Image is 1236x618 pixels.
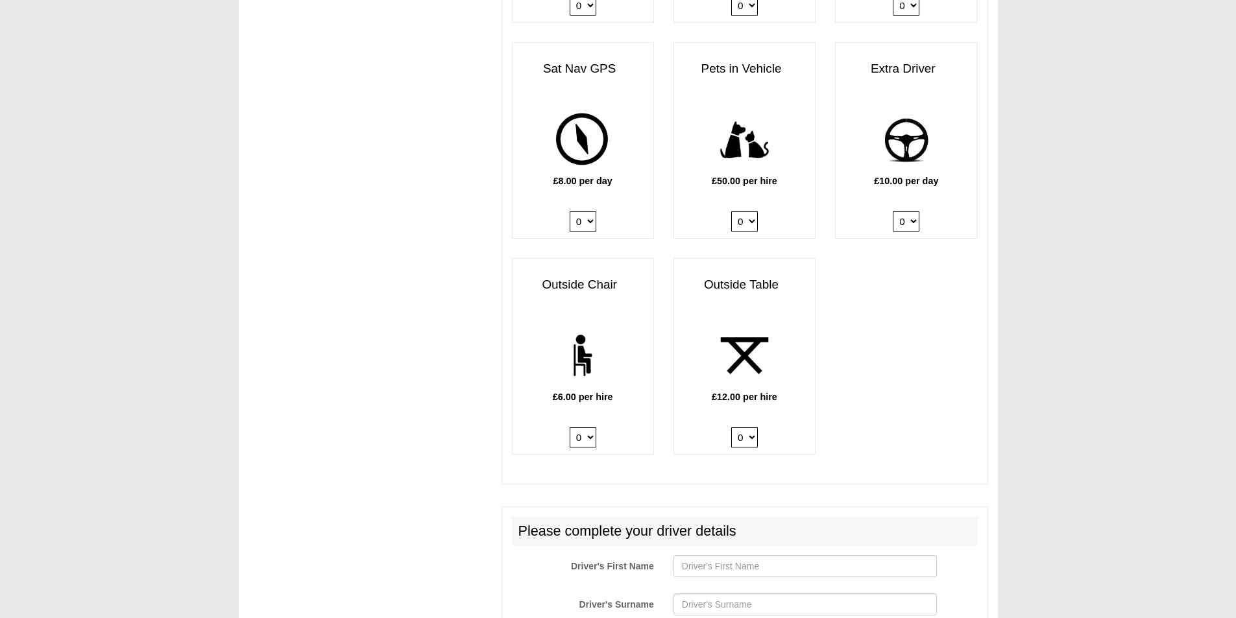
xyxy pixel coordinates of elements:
[674,272,815,298] h3: Outside Table
[548,104,618,175] img: gps.png
[673,593,937,615] input: Driver's Surname
[871,104,941,175] img: add-driver.png
[548,320,618,391] img: chair.png
[502,593,664,611] label: Driver's Surname
[874,176,938,186] b: £10.00 per day
[712,392,777,402] b: £12.00 per hire
[513,56,653,82] h3: Sat Nav GPS
[512,517,978,545] h2: Please complete your driver details
[712,176,777,186] b: £50.00 per hire
[674,56,815,82] h3: Pets in Vehicle
[553,176,612,186] b: £8.00 per day
[673,555,937,577] input: Driver's First Name
[513,272,653,298] h3: Outside Chair
[836,56,976,82] h3: Extra Driver
[709,104,780,175] img: pets.png
[709,320,780,391] img: table.png
[553,392,613,402] b: £6.00 per hire
[502,555,664,573] label: Driver's First Name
